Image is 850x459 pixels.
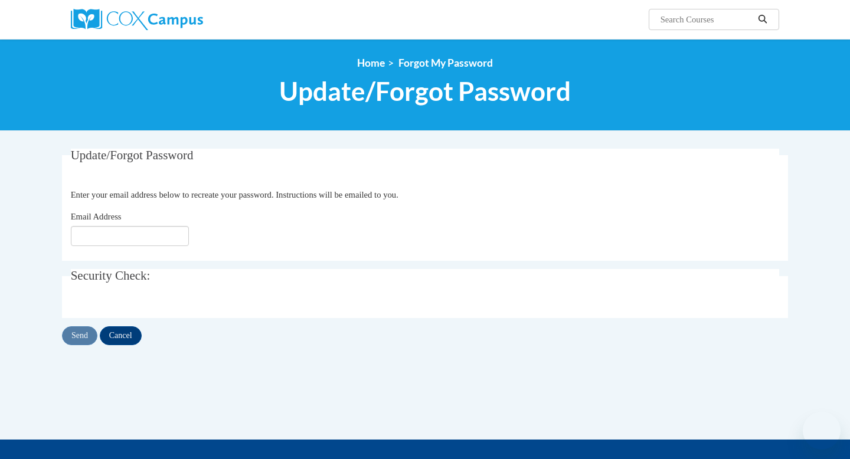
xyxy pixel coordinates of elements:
a: Home [357,57,385,69]
span: Forgot My Password [398,57,493,69]
span: Email Address [71,212,122,221]
img: Cox Campus [71,9,203,30]
span: Enter your email address below to recreate your password. Instructions will be emailed to you. [71,190,398,199]
iframe: Button to launch messaging window [803,412,841,450]
a: Cox Campus [71,9,295,30]
input: Email [71,226,189,246]
input: Cancel [100,326,142,345]
span: Update/Forgot Password [71,148,194,162]
span: Security Check: [71,268,151,283]
span: Update/Forgot Password [279,76,571,107]
button: Search [754,12,771,27]
input: Search Courses [659,12,754,27]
